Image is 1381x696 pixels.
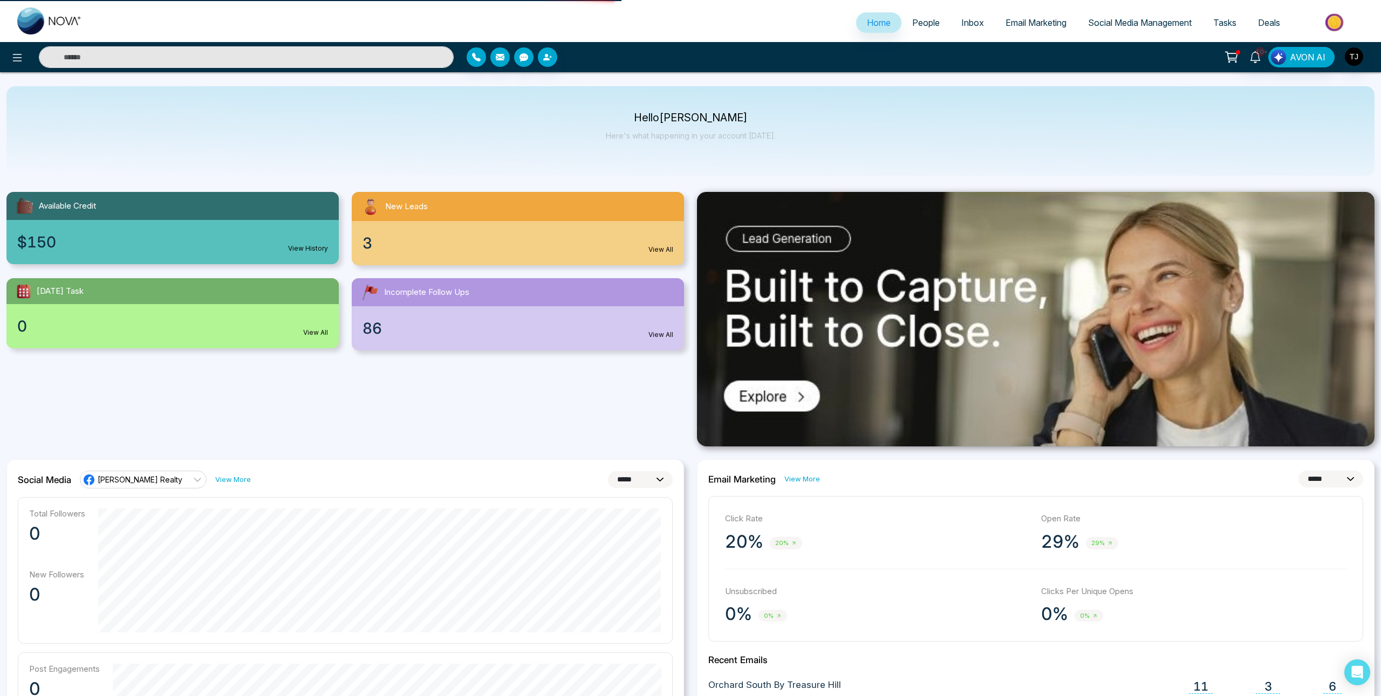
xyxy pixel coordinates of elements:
a: View More [784,474,820,484]
a: Home [856,12,901,33]
span: Social Media Management [1088,17,1192,28]
span: 20% [770,537,802,549]
a: Deals [1247,12,1291,33]
p: Unsubscribed [725,585,1030,598]
img: Nova CRM Logo [17,8,82,35]
span: Incomplete Follow Ups [384,286,469,299]
p: New Followers [29,569,85,580]
a: View More [215,474,251,485]
a: Social Media Management [1077,12,1202,33]
a: Tasks [1202,12,1247,33]
img: followUps.svg [360,282,380,302]
a: View All [648,245,673,254]
div: Open Intercom Messenger [1344,659,1370,685]
span: 29% [1086,537,1118,549]
p: Hello [PERSON_NAME] [606,113,776,122]
a: Inbox [951,12,995,33]
a: View All [303,328,328,337]
button: AVON AI [1268,47,1335,67]
p: Open Rate [1041,513,1346,525]
img: availableCredit.svg [15,196,35,216]
p: 0 [29,584,85,605]
a: People [901,12,951,33]
a: View All [648,330,673,340]
span: 10+ [1255,47,1265,57]
p: Post Engagements [29,664,100,674]
span: 3 [1256,679,1280,694]
span: 11 [1189,679,1213,694]
p: 0 [29,523,85,545]
p: Total Followers [29,508,85,519]
h2: Social Media [18,474,71,485]
p: 0% [1041,603,1068,625]
span: Orchard South By Treasure Hill [708,678,841,692]
img: Lead Flow [1271,50,1286,65]
span: 0 [17,315,27,337]
p: 0% [725,603,752,625]
h2: Email Marketing [708,474,776,485]
span: 3 [363,232,372,254]
span: [DATE] Task [37,285,84,298]
span: Deals [1258,17,1280,28]
span: Available Credit [39,200,96,212]
h2: Recent Emails [708,654,1363,665]
a: Incomplete Follow Ups86View All [345,278,690,350]
a: Email Marketing [995,12,1077,33]
img: Market-place.gif [1296,10,1375,35]
p: Clicks Per Unique Opens [1041,585,1346,598]
img: . [697,192,1375,446]
span: Email Marketing [1006,17,1066,28]
span: Tasks [1213,17,1236,28]
span: 0% [1075,610,1103,622]
a: View History [288,244,328,253]
a: 10+ [1242,47,1268,66]
span: People [912,17,940,28]
img: User Avatar [1345,47,1363,66]
img: todayTask.svg [15,282,32,300]
img: newLeads.svg [360,196,381,217]
p: Click Rate [725,513,1030,525]
p: 20% [725,531,763,553]
a: New Leads3View All [345,192,690,265]
span: AVON AI [1290,51,1325,64]
span: 86 [363,317,382,340]
span: Inbox [961,17,984,28]
span: $150 [17,231,56,253]
span: [PERSON_NAME] Realty [98,474,182,485]
p: Here's what happening in your account [DATE]. [606,131,776,140]
span: 0% [758,610,787,622]
span: 6 [1323,679,1342,694]
span: New Leads [385,201,428,213]
span: Home [867,17,891,28]
p: 29% [1041,531,1079,553]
